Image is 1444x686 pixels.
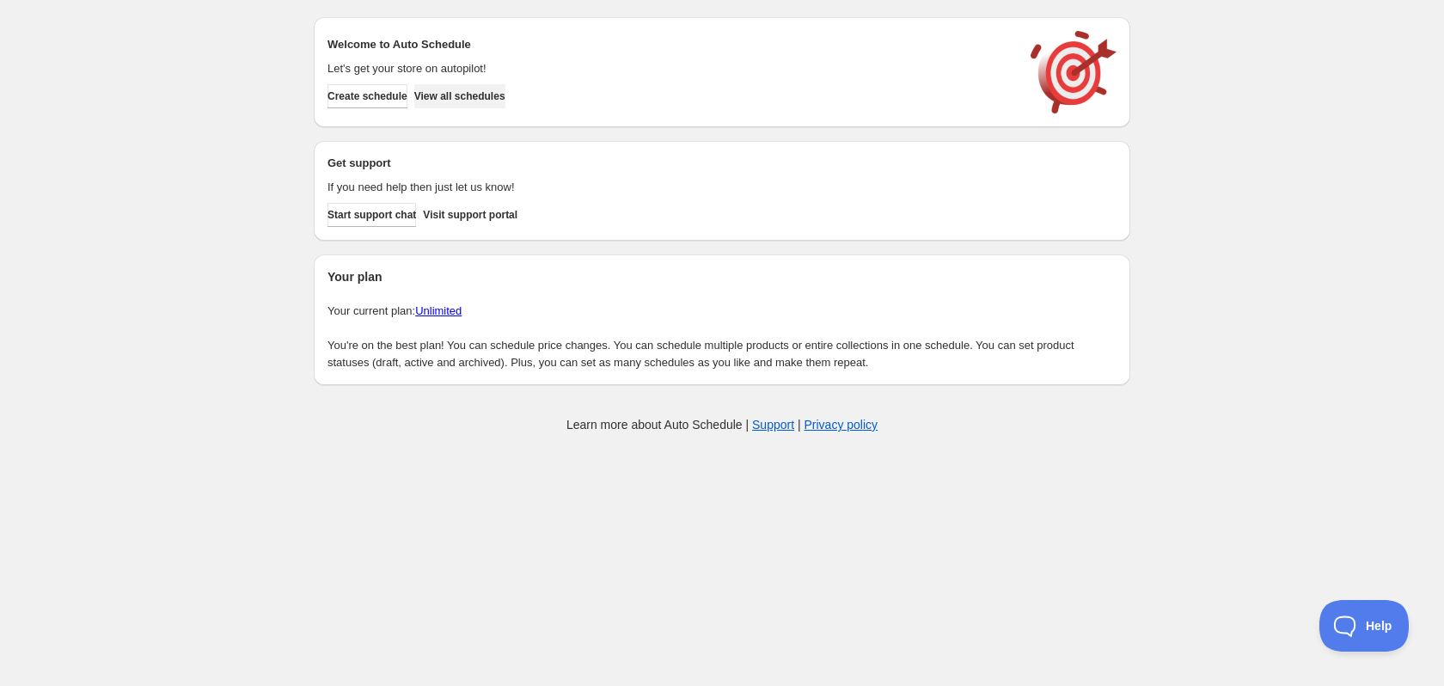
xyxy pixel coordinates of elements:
[327,89,407,103] span: Create schedule
[1319,600,1410,652] iframe: Toggle Customer Support
[327,303,1117,320] p: Your current plan:
[327,337,1117,371] p: You're on the best plan! You can schedule price changes. You can schedule multiple products or en...
[566,416,878,433] p: Learn more about Auto Schedule | |
[805,418,878,432] a: Privacy policy
[327,179,1013,196] p: If you need help then just let us know!
[327,268,1117,285] h2: Your plan
[414,84,505,108] button: View all schedules
[752,418,794,432] a: Support
[327,36,1013,53] h2: Welcome to Auto Schedule
[327,208,416,222] span: Start support chat
[414,89,505,103] span: View all schedules
[423,203,517,227] a: Visit support portal
[423,208,517,222] span: Visit support portal
[327,60,1013,77] p: Let's get your store on autopilot!
[415,304,462,317] a: Unlimited
[327,155,1013,172] h2: Get support
[327,84,407,108] button: Create schedule
[327,203,416,227] a: Start support chat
